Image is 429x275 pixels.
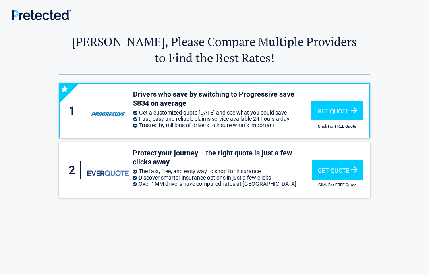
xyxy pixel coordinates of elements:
h2: Click For FREE Quote [312,183,363,187]
img: progressive's logo [88,101,129,120]
h3: Protect your journey – the right quote is just a few clicks away [133,148,312,167]
li: Discover smarter insurance options in just a few clicks [133,174,312,181]
li: The fast, free, and easy way to shop for insurance [133,168,312,174]
div: 2 [67,161,80,179]
h3: Drivers who save by switching to Progressive save $834 on average [133,90,311,108]
h2: Click For FREE Quote [311,124,362,128]
li: Over 1MM drivers have compared rates at [GEOGRAPHIC_DATA] [133,181,312,187]
div: 1 [68,102,81,120]
div: Get Quote [312,160,363,180]
img: everquote's logo [87,170,129,176]
li: Fast, easy and reliable claims service available 24 hours a day [133,116,311,122]
li: Get a customized quote [DATE] and see what you could save [133,109,311,116]
li: Trusted by millions of drivers to insure what’s important [133,122,311,128]
h2: [PERSON_NAME], Please Compare Multiple Providers to Find the Best Rates! [59,33,370,66]
div: Get Quote [311,101,363,120]
img: Main Logo [12,10,71,20]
